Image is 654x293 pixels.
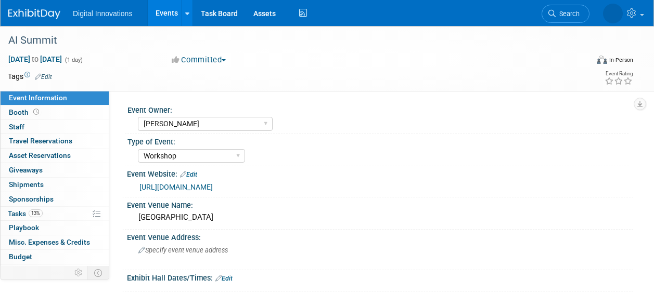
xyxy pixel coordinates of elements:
span: [DATE] [DATE] [8,55,62,64]
span: Search [556,10,580,18]
a: Asset Reservations [1,149,109,163]
a: Giveaways [1,163,109,177]
img: ExhibitDay [8,9,60,19]
span: Event Information [9,94,67,102]
a: Budget [1,250,109,264]
span: (1 day) [64,57,83,63]
a: Edit [35,73,52,81]
span: Tasks [8,209,43,218]
div: In-Person [609,56,633,64]
a: Sponsorships [1,192,109,206]
a: Booth [1,105,109,119]
td: Personalize Event Tab Strip [70,266,88,279]
a: Event Information [1,91,109,105]
span: to [30,55,40,63]
a: Edit [215,275,233,282]
a: Shipments [1,178,109,192]
div: Event Website: [127,166,633,180]
td: Toggle Event Tabs [88,266,109,279]
span: Shipments [9,180,44,189]
div: Event Owner: [127,102,629,115]
span: Travel Reservations [9,137,72,145]
span: Playbook [9,223,39,232]
span: Staff [9,123,24,131]
span: Giveaways [9,166,43,174]
a: Playbook [1,221,109,235]
span: Booth [9,108,41,116]
td: Tags [8,71,52,82]
div: Event Venue Name: [127,197,633,210]
span: Booth not reserved yet [31,108,41,116]
div: AI Summit [5,31,580,50]
div: [GEOGRAPHIC_DATA] [135,209,625,225]
span: Specify event venue address [138,246,228,254]
a: Search [542,5,589,23]
div: Event Format [542,54,633,70]
div: Event Rating [605,71,633,76]
span: Sponsorships [9,195,54,203]
span: Asset Reservations [9,151,71,159]
a: [URL][DOMAIN_NAME] [139,183,213,191]
img: Mollie Armatas [603,4,623,23]
a: Staff [1,120,109,134]
a: Edit [180,171,197,178]
div: Event Venue Address: [127,230,633,243]
span: 13% [29,209,43,217]
span: Budget [9,252,32,261]
button: Committed [168,55,230,65]
img: Format-Inperson.png [597,56,607,64]
div: Exhibit Hall Dates/Times: [127,270,633,284]
span: Digital Innovations [73,9,132,18]
a: Misc. Expenses & Credits [1,235,109,249]
a: Travel Reservations [1,134,109,148]
span: Misc. Expenses & Credits [9,238,90,246]
div: Type of Event: [127,134,629,147]
a: Tasks13% [1,207,109,221]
